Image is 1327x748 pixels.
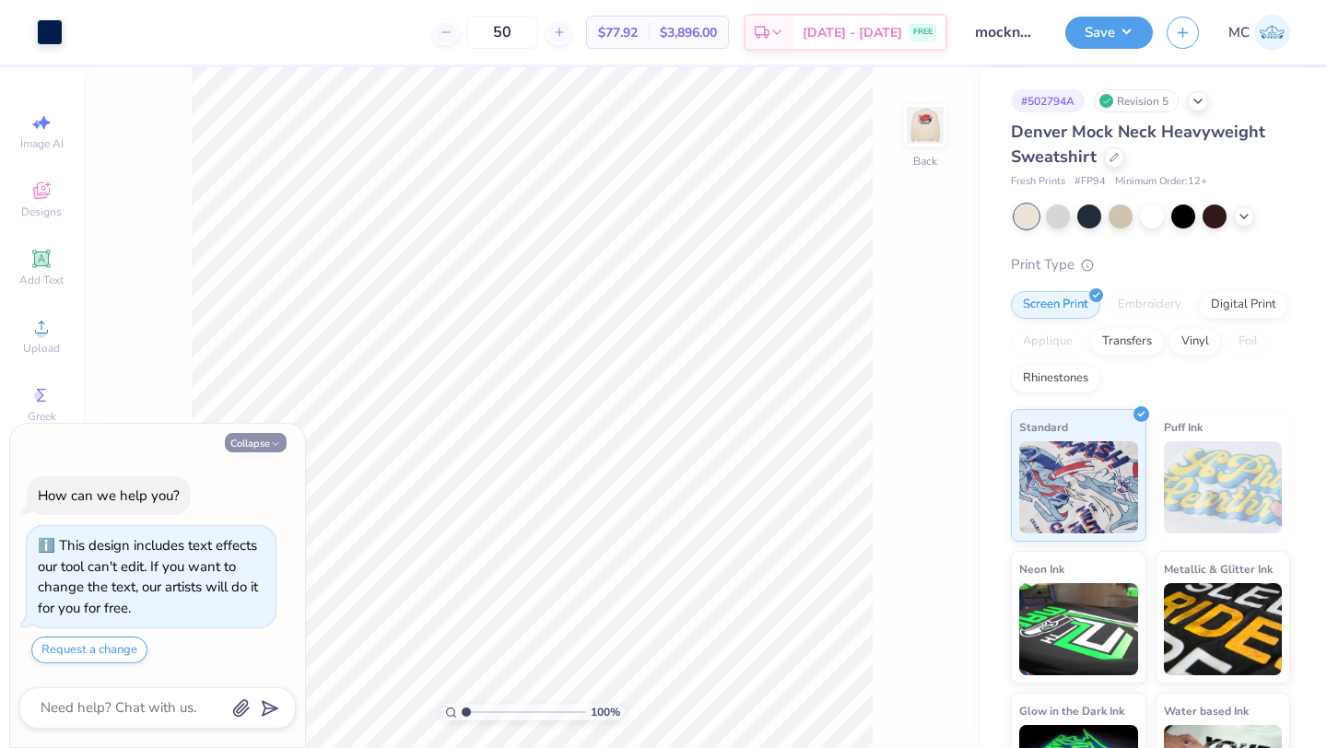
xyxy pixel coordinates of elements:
[1019,417,1068,437] span: Standard
[20,136,64,151] span: Image AI
[225,433,287,452] button: Collapse
[961,14,1051,51] input: Untitled Design
[1065,17,1153,49] button: Save
[1011,365,1100,392] div: Rhinestones
[31,637,147,663] button: Request a change
[1075,174,1106,190] span: # FP94
[1011,121,1265,168] span: Denver Mock Neck Heavyweight Sweatshirt
[660,23,717,42] span: $3,896.00
[1019,701,1124,720] span: Glow in the Dark Ink
[1019,441,1138,533] img: Standard
[1164,583,1283,675] img: Metallic & Glitter Ink
[1228,15,1290,51] a: MC
[1199,291,1288,319] div: Digital Print
[1011,89,1085,112] div: # 502794A
[28,409,56,424] span: Greek
[466,16,538,49] input: – –
[1164,441,1283,533] img: Puff Ink
[1227,328,1270,356] div: Foil
[598,23,638,42] span: $77.92
[1169,328,1221,356] div: Vinyl
[38,486,180,505] div: How can we help you?
[19,273,64,287] span: Add Text
[1164,559,1273,579] span: Metallic & Glitter Ink
[21,205,62,219] span: Designs
[23,341,60,356] span: Upload
[1164,417,1203,437] span: Puff Ink
[1019,559,1064,579] span: Neon Ink
[913,26,933,39] span: FREE
[1090,328,1164,356] div: Transfers
[1011,174,1065,190] span: Fresh Prints
[913,153,937,169] div: Back
[1011,328,1085,356] div: Applique
[907,107,944,144] img: Back
[1011,254,1290,275] div: Print Type
[803,23,902,42] span: [DATE] - [DATE]
[1019,583,1138,675] img: Neon Ink
[1094,89,1179,112] div: Revision 5
[1228,22,1250,43] span: MC
[38,536,258,617] div: This design includes text effects our tool can't edit. If you want to change the text, our artist...
[1254,15,1290,51] img: Maddy Clark
[1115,174,1207,190] span: Minimum Order: 12 +
[1011,291,1100,319] div: Screen Print
[1106,291,1193,319] div: Embroidery
[1164,701,1249,720] span: Water based Ink
[591,704,620,720] span: 100 %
